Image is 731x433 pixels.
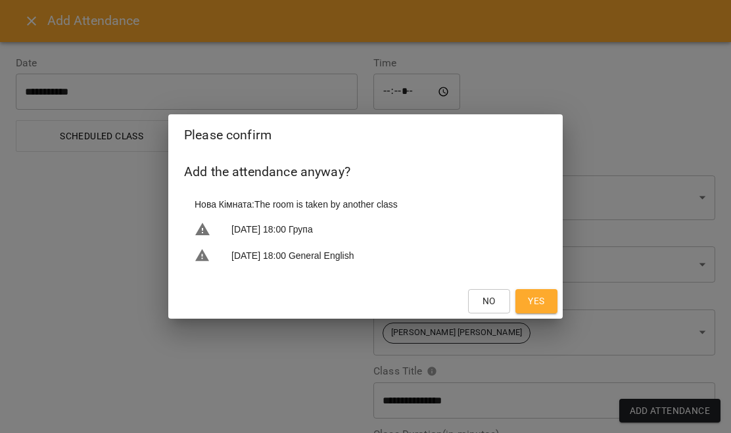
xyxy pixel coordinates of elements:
[184,242,547,269] li: [DATE] 18:00 General English
[528,293,544,309] span: Yes
[515,289,557,313] button: Yes
[184,125,547,145] h2: Please confirm
[184,162,547,182] h6: Add the attendance anyway?
[468,289,510,313] button: No
[184,193,547,216] li: Нова Кімната : The room is taken by another class
[184,216,547,242] li: [DATE] 18:00 Група
[483,293,496,309] span: No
